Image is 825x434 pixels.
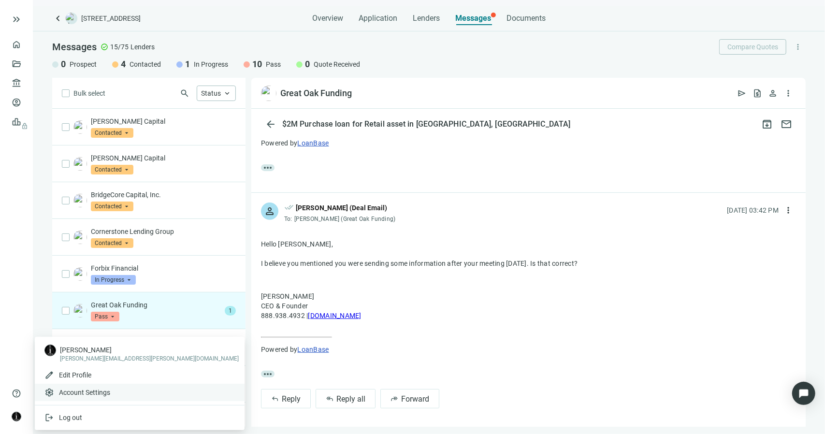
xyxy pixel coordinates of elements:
[757,115,777,134] button: archive
[737,88,747,98] span: send
[280,119,572,129] div: $2M Purchase loan for Retail asset in [GEOGRAPHIC_DATA], [GEOGRAPHIC_DATA]
[73,304,87,318] img: 0f321862-159d-46e3-bae8-7e7df4a1b3f4
[765,86,781,101] button: person
[185,58,190,70] span: 1
[284,203,294,215] span: done_all
[110,42,129,52] span: 15/75
[180,88,189,98] span: search
[91,312,119,321] span: Pass
[91,116,236,126] p: [PERSON_NAME] Capital
[336,394,365,404] span: Reply all
[790,39,806,55] button: more_vert
[271,395,279,403] span: reply
[91,153,236,163] p: [PERSON_NAME] Capital
[73,88,105,99] span: Bulk select
[12,412,21,421] img: avatar
[130,42,155,52] span: Lenders
[264,205,275,217] span: person
[261,86,276,101] img: 0f321862-159d-46e3-bae8-7e7df4a1b3f4
[52,13,64,24] a: keyboard_arrow_left
[391,395,398,403] span: forward
[761,118,773,130] span: archive
[60,355,239,362] span: [PERSON_NAME][EMAIL_ADDRESS][PERSON_NAME][DOMAIN_NAME]
[73,267,87,281] img: 9c74dd18-5a3a-48e1-bbf5-cac8b8b48b2c
[59,414,82,421] span: Log out
[91,202,133,211] span: Contacted
[455,14,491,23] span: Messages
[777,115,796,134] button: mail
[314,59,360,69] span: Quote Received
[91,128,133,138] span: Contacted
[359,14,397,23] span: Application
[312,14,343,23] span: Overview
[73,231,87,244] img: f3f17009-5499-4fdb-ae24-b4f85919d8eb
[91,227,236,236] p: Cornerstone Lending Group
[121,58,126,70] span: 4
[284,215,398,223] div: To:
[768,88,778,98] span: person
[294,216,396,222] span: [PERSON_NAME] (Great Oak Funding)
[59,388,110,397] span: Account Settings
[73,157,87,171] img: 050ecbbc-33a4-4638-ad42-49e587a38b20
[73,194,87,207] img: eb64faf4-0be0-4fe3-85fc-7cac98c99eca
[130,59,161,69] span: Contacted
[66,13,77,24] img: deal-logo
[91,238,133,248] span: Contacted
[44,413,54,422] span: logout
[282,394,301,404] span: Reply
[316,389,376,408] button: reply_allReply all
[781,118,792,130] span: mail
[280,87,352,99] div: Great Oak Funding
[52,41,97,53] span: Messages
[70,59,97,69] span: Prospect
[750,86,765,101] button: request_quote
[305,58,310,70] span: 0
[719,39,786,55] button: Compare Quotes
[261,389,311,408] button: replyReply
[61,58,66,70] span: 0
[413,14,440,23] span: Lenders
[223,89,232,98] span: keyboard_arrow_up
[11,14,22,25] button: keyboard_double_arrow_right
[296,203,387,213] div: [PERSON_NAME] (Deal Email)
[252,58,262,70] span: 10
[783,88,793,98] span: more_vert
[781,86,796,101] button: more_vert
[194,59,228,69] span: In Progress
[91,263,236,273] p: Forbix Financial
[380,389,439,408] button: forwardForward
[753,88,762,98] span: request_quote
[783,205,793,215] span: more_vert
[91,275,136,285] span: In Progress
[60,345,239,355] span: [PERSON_NAME]
[91,190,236,200] p: BridgeCore Capital, Inc.
[81,14,141,23] span: [STREET_ADDRESS]
[727,205,779,216] div: [DATE] 03:42 PM
[91,165,133,174] span: Contacted
[44,388,54,397] span: settings
[101,43,108,51] span: check_circle
[401,394,429,404] span: Forward
[201,89,221,97] span: Status
[45,345,56,356] img: avatar
[73,120,87,134] img: dd249fc7-76a6-4cae-b2cd-c35e51eca931
[261,115,280,134] button: arrow_back
[507,14,546,23] span: Documents
[266,59,281,69] span: Pass
[781,203,796,218] button: more_vert
[261,371,275,377] span: more_horiz
[326,395,333,403] span: reply_all
[792,382,815,405] div: Open Intercom Messenger
[59,371,91,379] span: Edit Profile
[12,389,21,398] span: help
[265,118,276,130] span: arrow_back
[225,306,236,316] span: 1
[44,370,54,380] span: edit
[261,164,275,171] span: more_horiz
[91,300,221,310] p: Great Oak Funding
[794,43,802,51] span: more_vert
[734,86,750,101] button: send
